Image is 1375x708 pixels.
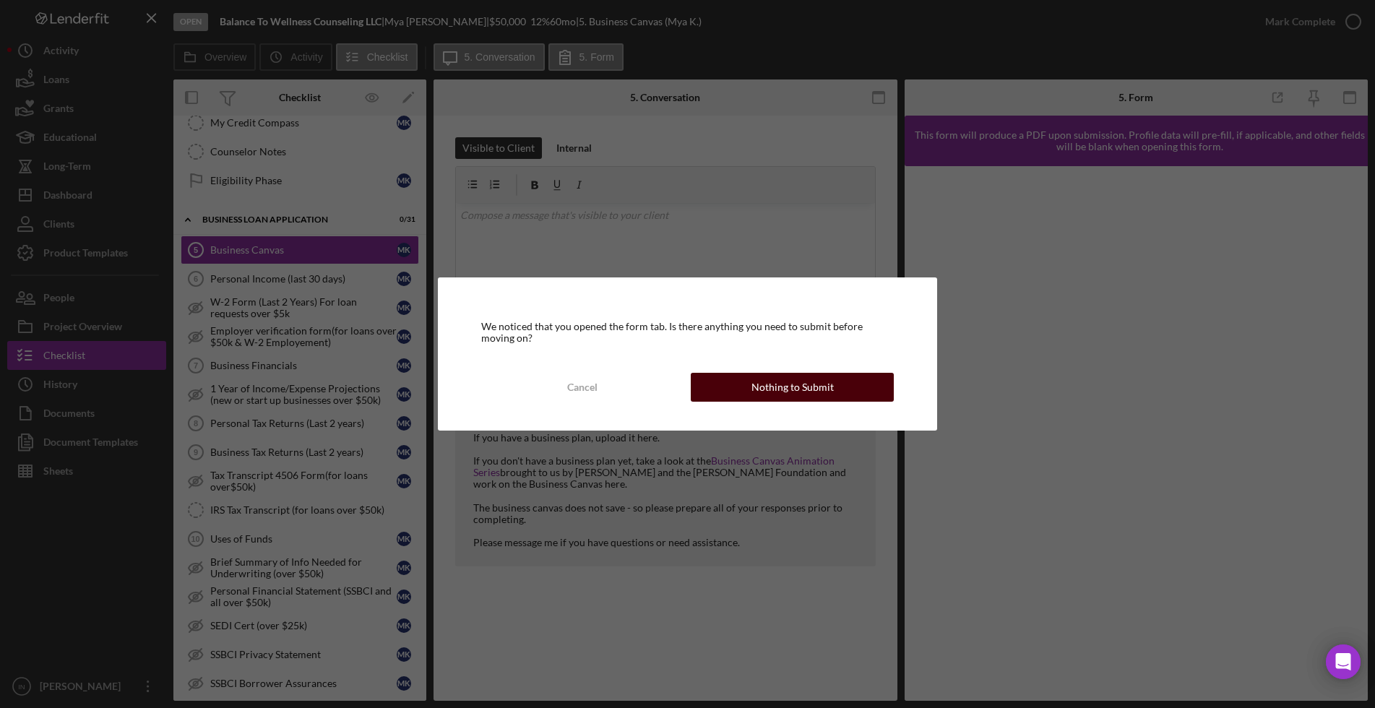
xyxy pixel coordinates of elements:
[751,373,834,402] div: Nothing to Submit
[481,321,894,344] div: We noticed that you opened the form tab. Is there anything you need to submit before moving on?
[567,373,598,402] div: Cancel
[691,373,893,402] button: Nothing to Submit
[481,373,684,402] button: Cancel
[1326,644,1361,679] div: Open Intercom Messenger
